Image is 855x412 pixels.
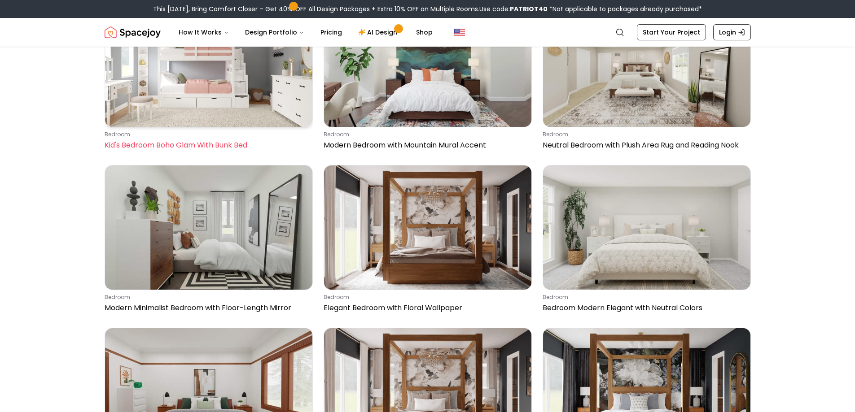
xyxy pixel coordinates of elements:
[543,2,751,154] a: Neutral Bedroom with Plush Area Rug and Reading NookbedroomNeutral Bedroom with Plush Area Rug an...
[105,303,309,313] p: Modern Minimalist Bedroom with Floor-Length Mirror
[324,165,531,290] img: Elegant Bedroom with Floral Wallpaper
[543,165,751,317] a: Bedroom Modern Elegant with Neutral ColorsbedroomBedroom Modern Elegant with Neutral Colors
[153,4,702,13] div: This [DATE], Bring Comfort Closer – Get 40% OFF All Design Packages + Extra 10% OFF on Multiple R...
[324,294,528,301] p: bedroom
[324,140,528,151] p: Modern Bedroom with Mountain Mural Accent
[454,27,465,38] img: United States
[543,3,750,127] img: Neutral Bedroom with Plush Area Rug and Reading Nook
[479,4,548,13] span: Use code:
[171,23,440,41] nav: Main
[324,303,528,313] p: Elegant Bedroom with Floral Wallpaper
[543,165,750,290] img: Bedroom Modern Elegant with Neutral Colors
[324,131,528,138] p: bedroom
[238,23,311,41] button: Design Portfolio
[105,165,312,290] img: Modern Minimalist Bedroom with Floor-Length Mirror
[105,23,161,41] img: Spacejoy Logo
[105,131,309,138] p: bedroom
[543,140,747,151] p: Neutral Bedroom with Plush Area Rug and Reading Nook
[313,23,349,41] a: Pricing
[543,294,747,301] p: bedroom
[105,3,312,127] img: Kid's Bedroom Boho Glam With Bunk Bed
[324,3,531,127] img: Modern Bedroom with Mountain Mural Accent
[105,294,309,301] p: bedroom
[543,303,747,313] p: Bedroom Modern Elegant with Neutral Colors
[171,23,236,41] button: How It Works
[105,140,309,151] p: Kid's Bedroom Boho Glam With Bunk Bed
[409,23,440,41] a: Shop
[637,24,706,40] a: Start Your Project
[105,2,313,154] a: Kid's Bedroom Boho Glam With Bunk BedbedroomKid's Bedroom Boho Glam With Bunk Bed
[105,18,751,47] nav: Global
[105,23,161,41] a: Spacejoy
[105,165,313,317] a: Modern Minimalist Bedroom with Floor-Length MirrorbedroomModern Minimalist Bedroom with Floor-Len...
[324,2,532,154] a: Modern Bedroom with Mountain Mural AccentbedroomModern Bedroom with Mountain Mural Accent
[324,165,532,317] a: Elegant Bedroom with Floral WallpaperbedroomElegant Bedroom with Floral Wallpaper
[351,23,407,41] a: AI Design
[543,131,747,138] p: bedroom
[713,24,751,40] a: Login
[548,4,702,13] span: *Not applicable to packages already purchased*
[510,4,548,13] b: PATRIOT40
